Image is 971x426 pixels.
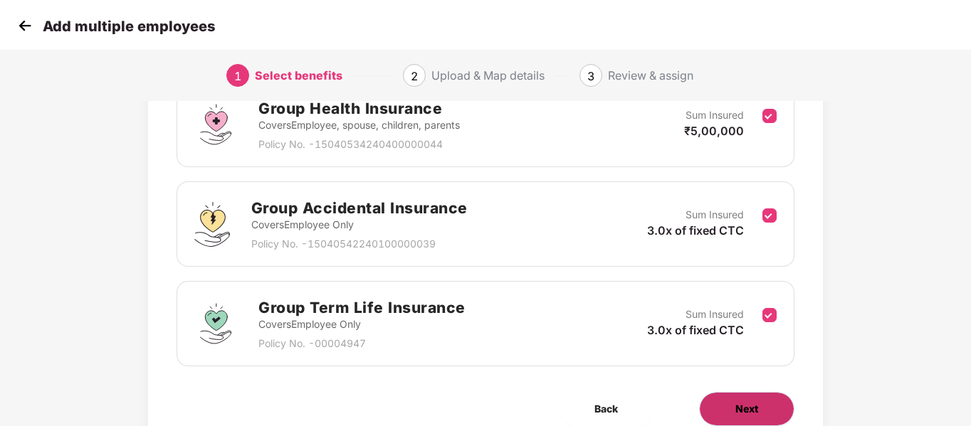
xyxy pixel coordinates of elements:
p: Sum Insured [686,107,744,123]
p: Sum Insured [686,307,744,322]
p: Covers Employee Only [258,316,466,332]
p: Covers Employee, spouse, children, parents [258,117,460,133]
div: Select benefits [255,64,342,87]
img: svg+xml;base64,PHN2ZyB4bWxucz0iaHR0cDovL3d3dy53My5vcmcvMjAwMC9zdmciIHdpZHRoPSI0OS4zMjEiIGhlaWdodD... [194,202,229,247]
p: Policy No. - 00004947 [258,336,466,351]
span: ₹5,00,000 [684,124,744,138]
p: Sum Insured [686,207,744,223]
p: Policy No. - 15040542240100000039 [251,236,468,252]
p: Policy No. - 15040534240400000044 [258,137,460,152]
span: 3.0x of fixed CTC [647,323,744,337]
img: svg+xml;base64,PHN2ZyBpZD0iR3JvdXBfVGVybV9MaWZlX0luc3VyYW5jZSIgZGF0YS1uYW1lPSJHcm91cCBUZXJtIExpZm... [194,302,237,345]
span: Back [594,401,618,417]
p: Add multiple employees [43,18,215,35]
span: 1 [234,69,241,83]
h2: Group Accidental Insurance [251,196,468,220]
button: Next [699,392,794,426]
img: svg+xml;base64,PHN2ZyB4bWxucz0iaHR0cDovL3d3dy53My5vcmcvMjAwMC9zdmciIHdpZHRoPSIzMCIgaGVpZ2h0PSIzMC... [14,15,36,36]
h2: Group Health Insurance [258,97,460,120]
div: Upload & Map details [431,64,545,87]
div: Review & assign [608,64,693,87]
span: 3 [587,69,594,83]
span: 3.0x of fixed CTC [647,223,744,238]
button: Back [559,392,654,426]
img: svg+xml;base64,PHN2ZyBpZD0iR3JvdXBfSGVhbHRoX0luc3VyYW5jZSIgZGF0YS1uYW1lPSJHcm91cCBIZWFsdGggSW5zdX... [194,103,237,146]
span: Next [735,401,758,417]
p: Covers Employee Only [251,217,468,233]
h2: Group Term Life Insurance [258,296,466,319]
span: 2 [411,69,418,83]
